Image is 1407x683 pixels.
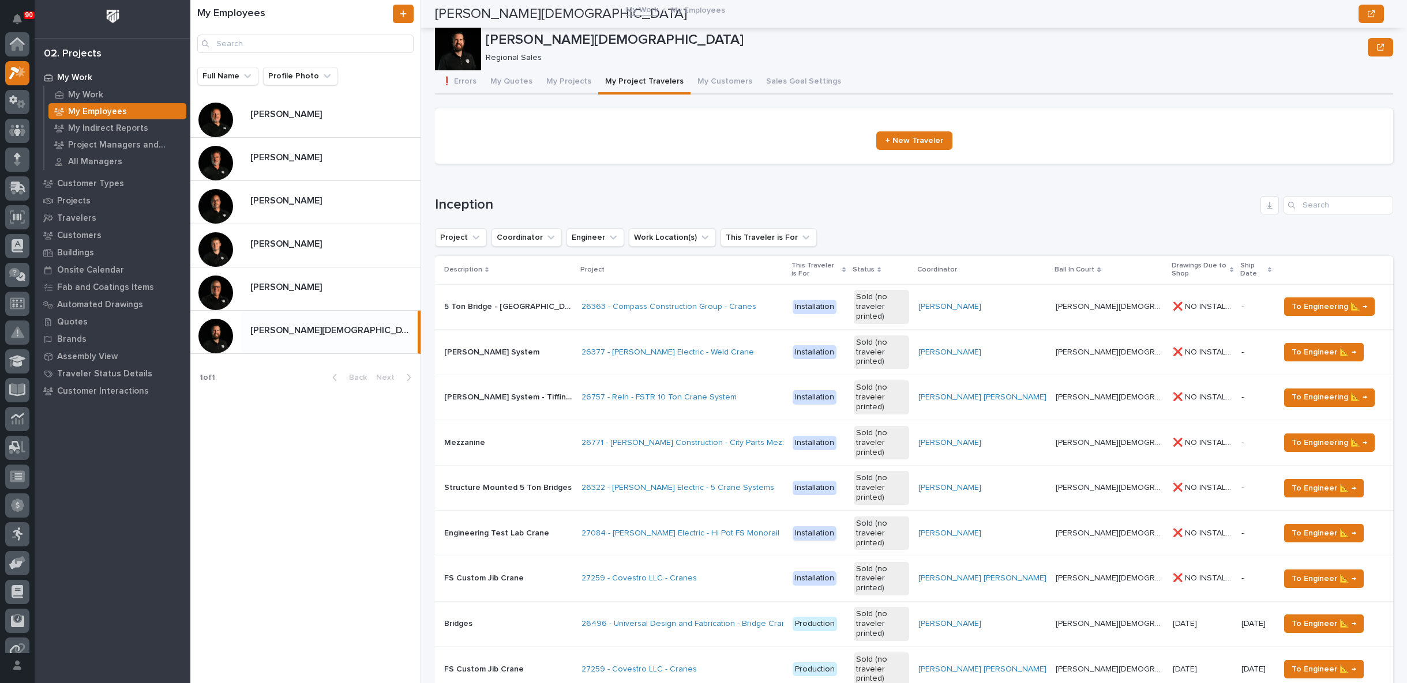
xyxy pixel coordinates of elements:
[102,6,123,27] img: Workspace Logo
[1292,572,1356,586] span: To Engineer 📐 →
[539,70,598,95] button: My Projects
[190,364,224,392] p: 1 of 1
[444,436,487,448] p: Mezzanine
[918,348,981,357] a: [PERSON_NAME]
[1240,259,1265,281] p: Ship Date
[854,562,909,595] div: Sold (no traveler printed)
[190,224,421,267] a: [PERSON_NAME][PERSON_NAME]
[35,365,190,382] a: Traveler Status Details
[1241,483,1270,493] p: -
[444,390,575,402] p: [PERSON_NAME] System - Tiffin OH - [PERSON_NAME][DEMOGRAPHIC_DATA]
[1292,617,1356,631] span: To Engineer 📐 →
[853,263,875,276] p: Status
[57,265,124,276] p: Onsite Calendar
[1292,345,1356,359] span: To Engineer 📐 →
[190,267,421,311] a: [PERSON_NAME][PERSON_NAME]
[57,213,96,224] p: Travelers
[1284,660,1364,678] button: To Engineer 📐 →
[44,120,190,136] a: My Indirect Reports
[1284,343,1364,361] button: To Engineer 📐 →
[876,131,952,150] a: + New Traveler
[435,420,1393,466] tr: MezzanineMezzanine 26771 - [PERSON_NAME] Construction - City Parts Mezzanine InstallationSold (no...
[759,70,848,95] button: Sales Goal Settings
[581,348,754,357] a: 26377 - [PERSON_NAME] Electric - Weld Crane
[1173,345,1235,357] p: ❌ NO INSTALL DATE!
[1292,390,1367,404] span: To Engineering 📐 →
[1284,196,1393,214] input: Search
[486,53,1359,63] p: Regional Sales
[44,137,190,153] a: Project Managers and Engineers
[918,438,981,448] a: [PERSON_NAME]
[793,571,836,586] div: Installation
[435,375,1393,420] tr: [PERSON_NAME] System - Tiffin OH - [PERSON_NAME][DEMOGRAPHIC_DATA][PERSON_NAME] System - Tiffin O...
[250,107,324,120] p: [PERSON_NAME]
[1284,614,1364,633] button: To Engineer 📐 →
[435,70,483,95] button: ❗ Errors
[854,471,909,504] div: Sold (no traveler printed)
[35,313,190,330] a: Quotes
[57,386,149,397] p: Customer Interactions
[197,35,414,53] input: Search
[1056,436,1166,448] p: [PERSON_NAME][DEMOGRAPHIC_DATA]
[1284,524,1364,542] button: To Engineer 📐 →
[57,282,154,293] p: Fab and Coatings Items
[435,556,1393,602] tr: FS Custom Jib CraneFS Custom Jib Crane 27259 - Covestro LLC - Cranes InstallationSold (no travele...
[793,345,836,360] div: Installation
[435,228,487,247] button: Project
[342,372,367,383] span: Back
[190,311,421,354] a: [PERSON_NAME][DEMOGRAPHIC_DATA][PERSON_NAME][DEMOGRAPHIC_DATA]
[793,481,836,495] div: Installation
[68,90,103,100] p: My Work
[854,380,909,414] div: Sold (no traveler printed)
[793,300,836,314] div: Installation
[1056,390,1166,402] p: [PERSON_NAME][DEMOGRAPHIC_DATA]
[1241,529,1270,538] p: -
[580,263,605,276] p: Project
[1172,259,1227,281] p: Drawings Due to Shop
[35,261,190,278] a: Onsite Calendar
[57,369,152,379] p: Traveler Status Details
[35,175,190,192] a: Customer Types
[483,70,539,95] button: My Quotes
[250,236,324,250] p: [PERSON_NAME]
[444,526,551,538] p: Engineering Test Lab Crane
[1241,348,1270,357] p: -
[1056,345,1166,357] p: [PERSON_NAME][DEMOGRAPHIC_DATA]
[918,619,981,629] a: [PERSON_NAME]
[250,150,324,163] p: [PERSON_NAME]
[1241,665,1270,674] p: [DATE]
[629,228,716,247] button: Work Location(s)
[1241,302,1270,312] p: -
[854,607,909,640] div: Sold (no traveler printed)
[444,662,526,674] p: FS Custom Jib Crane
[793,436,836,450] div: Installation
[435,197,1256,213] h1: Inception
[486,32,1363,48] p: [PERSON_NAME][DEMOGRAPHIC_DATA]
[566,228,624,247] button: Engineer
[1292,526,1356,540] span: To Engineer 📐 →
[190,138,421,181] a: [PERSON_NAME][PERSON_NAME]
[581,665,697,674] a: 27259 - Covestro LLC - Cranes
[598,70,691,95] button: My Project Travelers
[44,103,190,119] a: My Employees
[581,483,774,493] a: 26322 - [PERSON_NAME] Electric - 5 Crane Systems
[44,153,190,169] a: All Managers
[372,372,421,383] button: Next
[1055,263,1094,276] p: Ball In Court
[435,330,1393,375] tr: [PERSON_NAME] System[PERSON_NAME] System 26377 - [PERSON_NAME] Electric - Weld Crane Installation...
[35,209,190,227] a: Travelers
[1173,436,1235,448] p: ❌ NO INSTALL DATE!
[793,390,836,405] div: Installation
[14,14,29,32] div: Notifications90
[1056,617,1166,629] p: [PERSON_NAME][DEMOGRAPHIC_DATA]
[35,244,190,261] a: Buildings
[1292,662,1356,676] span: To Engineer 📐 →
[35,278,190,296] a: Fab and Coatings Items
[854,335,909,369] div: Sold (no traveler printed)
[444,300,575,312] p: 5 Ton Bridge - [GEOGRAPHIC_DATA] IN - [PERSON_NAME][DEMOGRAPHIC_DATA]
[1056,526,1166,538] p: [PERSON_NAME][DEMOGRAPHIC_DATA]
[57,334,87,345] p: Brands
[5,7,29,31] button: Notifications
